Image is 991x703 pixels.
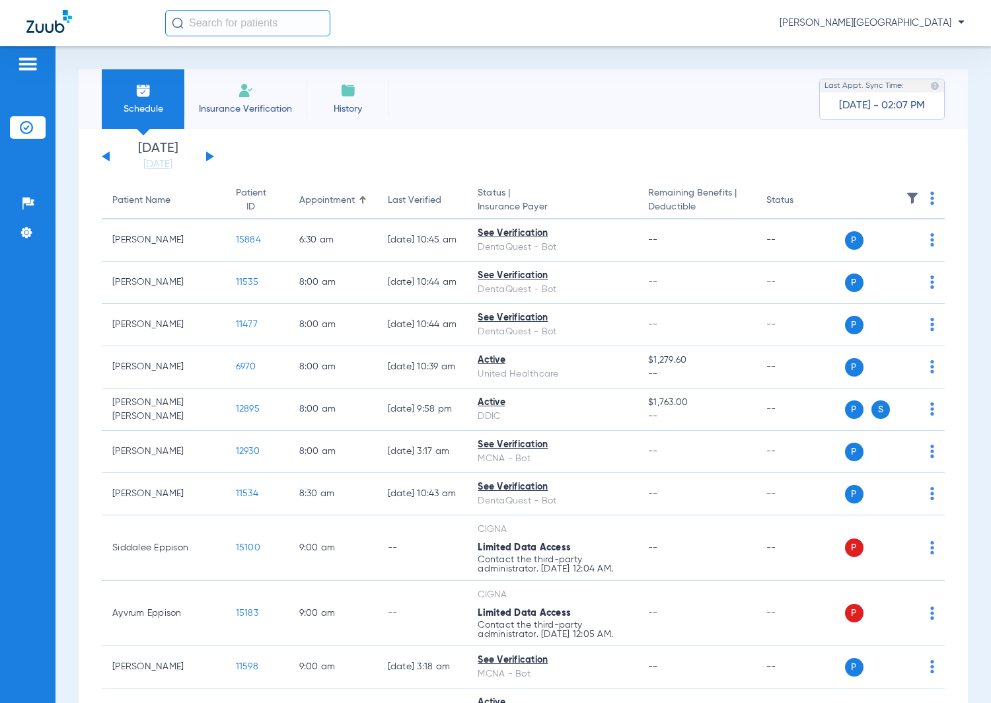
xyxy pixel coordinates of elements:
div: Patient Name [112,194,170,207]
td: -- [756,431,845,473]
span: History [316,102,379,116]
td: [PERSON_NAME] [102,646,225,688]
div: See Verification [478,480,627,494]
div: DentaQuest - Bot [478,240,627,254]
span: -- [648,320,658,329]
div: DentaQuest - Bot [478,283,627,297]
td: 8:00 AM [289,388,377,431]
span: 11535 [236,277,258,287]
img: Search Icon [172,17,184,29]
td: -- [756,304,845,346]
span: -- [648,447,658,456]
span: 11477 [236,320,258,329]
img: History [340,83,356,98]
img: hamburger-icon [17,56,38,72]
td: [PERSON_NAME] [PERSON_NAME] [102,388,225,431]
td: -- [756,346,845,388]
span: P [845,604,863,622]
span: -- [648,277,658,287]
img: group-dot-blue.svg [930,360,934,373]
img: last sync help info [930,81,939,91]
img: Manual Insurance Verification [238,83,254,98]
td: 8:00 AM [289,262,377,304]
td: Ayvrum Eppison [102,581,225,646]
img: Zuub Logo [26,10,72,33]
td: [DATE] 10:39 AM [377,346,468,388]
span: Limited Data Access [478,609,571,618]
img: group-dot-blue.svg [930,402,934,416]
a: [DATE] [118,158,198,171]
div: Appointment [299,194,355,207]
span: Insurance Verification [194,102,297,116]
span: P [845,485,863,503]
div: See Verification [478,653,627,667]
td: [PERSON_NAME] [102,304,225,346]
span: Insurance Payer [478,200,627,214]
span: 15884 [236,235,261,244]
div: CIGNA [478,588,627,602]
td: -- [756,262,845,304]
div: DDIC [478,410,627,424]
td: [DATE] 10:44 AM [377,304,468,346]
td: 8:00 AM [289,431,377,473]
div: MCNA - Bot [478,452,627,466]
span: -- [648,662,658,671]
span: [DATE] - 02:07 PM [839,99,925,112]
span: 6970 [236,362,256,371]
td: 8:00 AM [289,346,377,388]
td: [DATE] 9:58 PM [377,388,468,431]
img: Schedule [135,83,151,98]
div: Active [478,353,627,367]
img: group-dot-blue.svg [930,445,934,458]
span: P [845,316,863,334]
td: -- [756,473,845,515]
div: Patient ID [236,186,278,214]
div: Patient ID [236,186,266,214]
td: 8:00 AM [289,304,377,346]
td: -- [756,646,845,688]
img: group-dot-blue.svg [930,487,934,500]
td: 6:30 AM [289,219,377,262]
td: -- [377,581,468,646]
span: $1,763.00 [648,396,745,410]
img: group-dot-blue.svg [930,233,934,246]
span: P [845,538,863,557]
div: Patient Name [112,194,215,207]
td: -- [756,219,845,262]
span: -- [648,609,658,618]
td: 9:00 AM [289,581,377,646]
span: P [845,274,863,292]
span: P [845,400,863,419]
li: [DATE] [118,142,198,171]
input: Search for patients [165,10,330,36]
td: [DATE] 3:17 AM [377,431,468,473]
div: Last Verified [388,194,441,207]
span: -- [648,410,745,424]
td: 8:30 AM [289,473,377,515]
span: 15100 [236,543,260,552]
td: -- [377,515,468,581]
td: -- [756,515,845,581]
td: [PERSON_NAME] [102,473,225,515]
td: [PERSON_NAME] [102,346,225,388]
div: DentaQuest - Bot [478,325,627,339]
img: group-dot-blue.svg [930,192,934,205]
span: [PERSON_NAME][GEOGRAPHIC_DATA] [780,17,965,30]
td: [DATE] 10:45 AM [377,219,468,262]
span: 12930 [236,447,260,456]
div: See Verification [478,269,627,283]
div: MCNA - Bot [478,667,627,681]
td: 9:00 AM [289,515,377,581]
span: 11598 [236,662,258,671]
div: Last Verified [388,194,457,207]
span: -- [648,367,745,381]
div: DentaQuest - Bot [478,494,627,508]
span: 15183 [236,609,258,618]
th: Remaining Benefits | [638,182,755,219]
td: Siddalee Eppison [102,515,225,581]
span: 11534 [236,489,258,498]
td: [PERSON_NAME] [102,431,225,473]
img: group-dot-blue.svg [930,318,934,331]
p: Contact the third-party administrator. [DATE] 12:04 AM. [478,555,627,573]
img: group-dot-blue.svg [930,276,934,289]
